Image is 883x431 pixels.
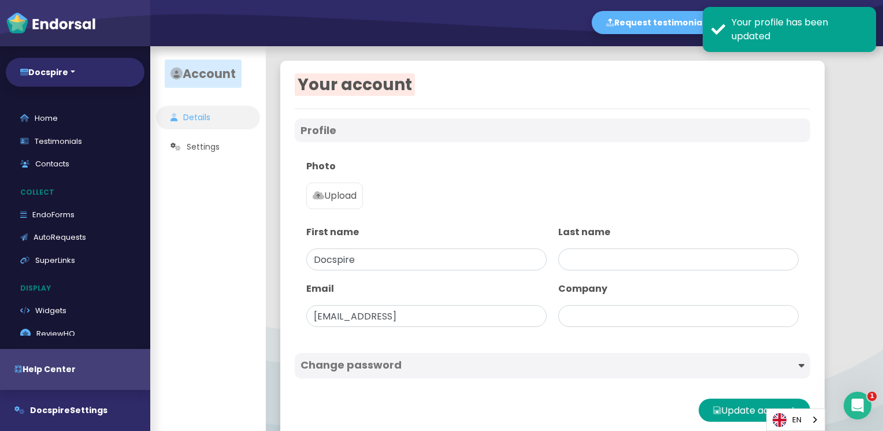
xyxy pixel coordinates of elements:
a: Settings [156,135,260,159]
aside: Language selected: English [766,408,825,431]
p: First name [306,225,547,239]
a: Contacts [6,153,144,176]
button: Docspire [794,6,869,40]
h4: Change password [300,359,552,371]
span: 1 [867,392,877,401]
iframe: Intercom live chat [844,392,871,419]
p: Display [6,277,150,299]
p: Photo [306,159,799,173]
div: Your profile has been updated [732,16,867,43]
p: Collect [6,181,150,203]
p: Last name [558,225,799,239]
p: Upload [313,189,357,203]
a: Home [6,107,144,130]
span: Account [165,60,242,88]
div: Language [766,408,825,431]
button: Update account [699,399,810,422]
div: Docspire [800,6,840,40]
button: Request testimonial [592,11,719,34]
a: Testimonials [6,130,144,153]
a: SuperLinks [6,249,144,272]
p: Email [306,282,547,296]
a: EN [767,409,825,430]
button: Docspire [6,58,144,87]
a: ReviewHQ [6,322,144,345]
p: Company [558,282,799,296]
h4: Profile [300,124,804,137]
a: AutoRequests [6,226,144,249]
img: endorsal-logo-white@2x.png [6,12,96,35]
a: Widgets [6,299,144,322]
span: Docspire [30,404,70,416]
a: EndoForms [6,203,144,226]
span: Your account [295,73,415,96]
a: Details [156,106,260,129]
